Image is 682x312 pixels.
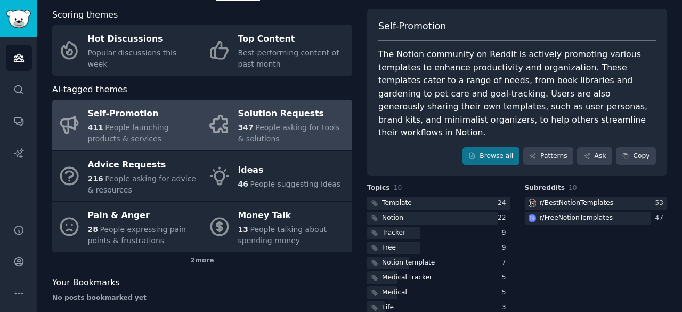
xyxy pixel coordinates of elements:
[498,213,510,223] div: 22
[540,198,614,208] div: r/ BestNotionTemplates
[88,207,197,225] div: Pain & Anger
[382,243,396,253] div: Free
[88,31,197,48] div: Hot Discussions
[238,106,347,123] div: Solution Requests
[88,123,103,132] span: 411
[88,174,103,183] span: 216
[540,213,613,223] div: r/ FreeNotionTemplates
[52,151,202,202] a: Advice Requests216People asking for advice & resources
[367,286,510,300] a: Medical5
[655,198,667,208] div: 53
[88,106,197,123] div: Self-Promotion
[88,156,197,173] div: Advice Requests
[52,83,127,97] span: AI-tagged themes
[382,213,403,223] div: Notion
[525,183,565,193] span: Subreddits
[52,9,118,22] span: Scoring themes
[502,243,510,253] div: 9
[238,207,347,225] div: Money Talk
[529,214,536,222] img: FreeNotionTemplates
[462,147,519,165] a: Browse all
[367,212,510,225] a: Notion22
[238,225,327,245] span: People talking about spending money
[577,147,612,165] a: Ask
[616,147,656,165] button: Copy
[367,197,510,210] a: Template24
[382,228,405,238] div: Tracker
[529,199,536,207] img: BestNotionTemplates
[498,198,510,208] div: 24
[52,276,120,290] span: Your Bookmarks
[367,227,510,240] a: Tracker9
[238,123,340,143] span: People asking for tools & solutions
[382,198,412,208] div: Template
[382,273,432,283] div: Medical tracker
[655,213,667,223] div: 47
[502,258,510,268] div: 7
[52,293,352,303] div: No posts bookmarked yet
[502,273,510,283] div: 5
[52,100,202,150] a: Self-Promotion411People launching products & services
[502,288,510,298] div: 5
[202,202,352,252] a: Money Talk13People talking about spending money
[88,225,186,245] span: People expressing pain points & frustrations
[569,184,577,191] span: 10
[202,25,352,76] a: Top ContentBest-performing content of past month
[52,252,352,269] div: 2 more
[394,184,402,191] span: 10
[238,31,347,48] div: Top Content
[525,197,668,210] a: BestNotionTemplatesr/BestNotionTemplates53
[202,151,352,202] a: Ideas46People suggesting ideas
[6,10,31,28] img: GummySearch logo
[52,25,202,76] a: Hot DiscussionsPopular discussions this week
[88,49,177,68] span: Popular discussions this week
[367,242,510,255] a: Free9
[378,20,446,33] span: Self-Promotion
[250,180,340,188] span: People suggesting ideas
[88,174,196,194] span: People asking for advice & resources
[378,48,656,140] div: The Notion community on Reddit is actively promoting various templates to enhance productivity an...
[367,183,390,193] span: Topics
[367,271,510,285] a: Medical tracker5
[525,212,668,225] a: FreeNotionTemplatesr/FreeNotionTemplates47
[367,257,510,270] a: Notion template7
[238,162,341,179] div: Ideas
[523,147,573,165] a: Patterns
[238,180,248,188] span: 46
[238,225,248,234] span: 13
[88,225,98,234] span: 28
[202,100,352,150] a: Solution Requests347People asking for tools & solutions
[88,123,169,143] span: People launching products & services
[382,288,407,298] div: Medical
[382,258,435,268] div: Notion template
[502,228,510,238] div: 9
[238,123,254,132] span: 347
[238,49,339,68] span: Best-performing content of past month
[52,202,202,252] a: Pain & Anger28People expressing pain points & frustrations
